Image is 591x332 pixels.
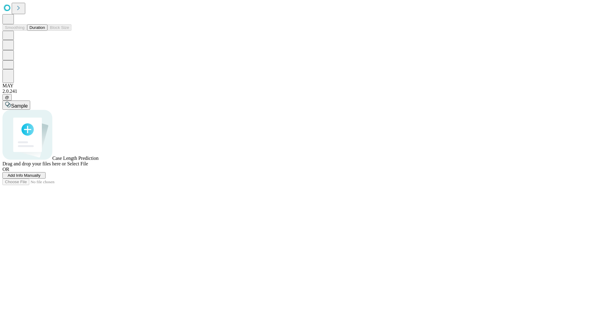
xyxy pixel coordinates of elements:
[11,103,28,109] span: Sample
[5,95,9,100] span: @
[27,24,47,31] button: Duration
[47,24,71,31] button: Block Size
[2,94,12,101] button: @
[2,89,589,94] div: 2.0.241
[2,83,589,89] div: MAY
[67,161,88,166] span: Select File
[2,172,46,179] button: Add Info Manually
[2,167,9,172] span: OR
[2,101,30,110] button: Sample
[2,161,66,166] span: Drag and drop your files here or
[2,24,27,31] button: Smoothing
[52,156,98,161] span: Case Length Prediction
[8,173,41,178] span: Add Info Manually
